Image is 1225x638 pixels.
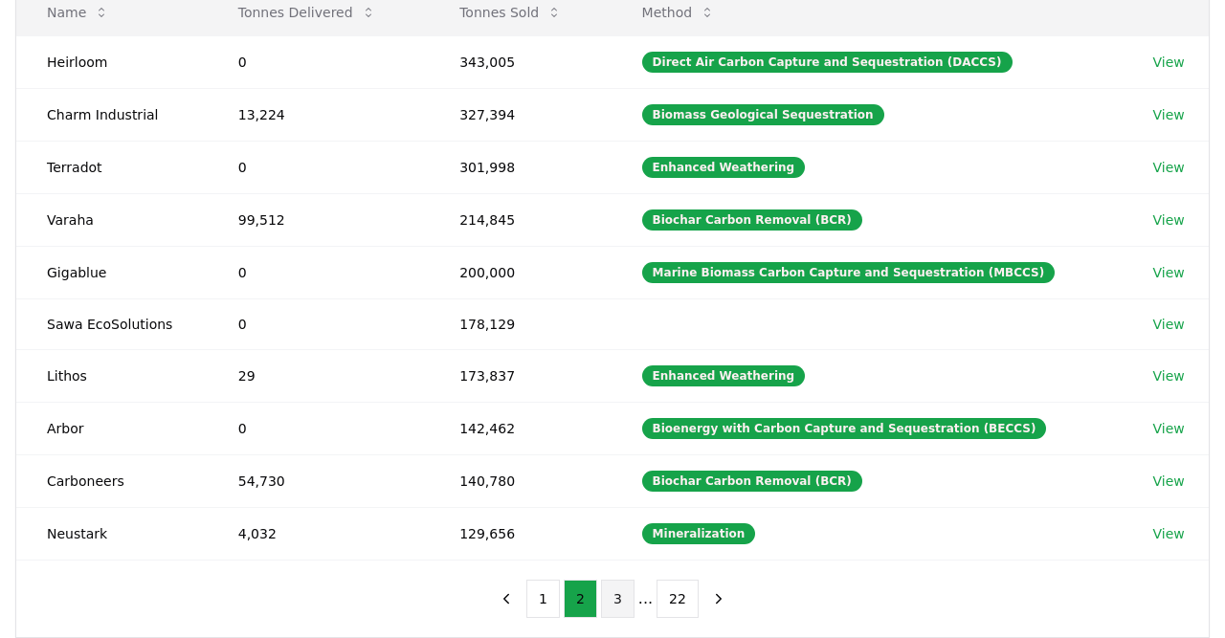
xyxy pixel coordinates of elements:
a: View [1153,263,1185,282]
a: View [1153,53,1185,72]
button: next page [702,580,735,618]
td: Sawa EcoSolutions [16,298,208,349]
a: View [1153,315,1185,334]
td: 54,730 [208,454,429,507]
td: 301,998 [429,141,611,193]
div: Bioenergy with Carbon Capture and Sequestration (BECCS) [642,418,1047,439]
td: 343,005 [429,35,611,88]
td: 142,462 [429,402,611,454]
a: View [1153,105,1185,124]
a: View [1153,524,1185,543]
td: Carboneers [16,454,208,507]
div: Enhanced Weathering [642,365,806,386]
td: 0 [208,141,429,193]
td: 140,780 [429,454,611,507]
a: View [1153,210,1185,230]
td: 99,512 [208,193,429,246]
div: Enhanced Weathering [642,157,806,178]
button: 22 [657,580,699,618]
button: 1 [526,580,560,618]
td: Arbor [16,402,208,454]
div: Biochar Carbon Removal (BCR) [642,209,862,231]
td: 13,224 [208,88,429,141]
td: 29 [208,349,429,402]
button: 3 [601,580,635,618]
div: Biochar Carbon Removal (BCR) [642,471,862,492]
a: View [1153,419,1185,438]
button: previous page [490,580,523,618]
div: Marine Biomass Carbon Capture and Sequestration (MBCCS) [642,262,1056,283]
td: 0 [208,246,429,298]
div: Biomass Geological Sequestration [642,104,884,125]
li: ... [638,587,653,610]
td: Varaha [16,193,208,246]
div: Direct Air Carbon Capture and Sequestration (DACCS) [642,52,1013,73]
td: 178,129 [429,298,611,349]
a: View [1153,472,1185,491]
td: 173,837 [429,349,611,402]
td: 0 [208,298,429,349]
td: Terradot [16,141,208,193]
td: 0 [208,35,429,88]
a: View [1153,158,1185,177]
td: 200,000 [429,246,611,298]
td: Heirloom [16,35,208,88]
td: Gigablue [16,246,208,298]
td: Lithos [16,349,208,402]
td: Charm Industrial [16,88,208,141]
td: 129,656 [429,507,611,560]
button: 2 [564,580,597,618]
td: 214,845 [429,193,611,246]
td: 0 [208,402,429,454]
td: 327,394 [429,88,611,141]
a: View [1153,366,1185,385]
div: Mineralization [642,523,756,544]
td: Neustark [16,507,208,560]
td: 4,032 [208,507,429,560]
